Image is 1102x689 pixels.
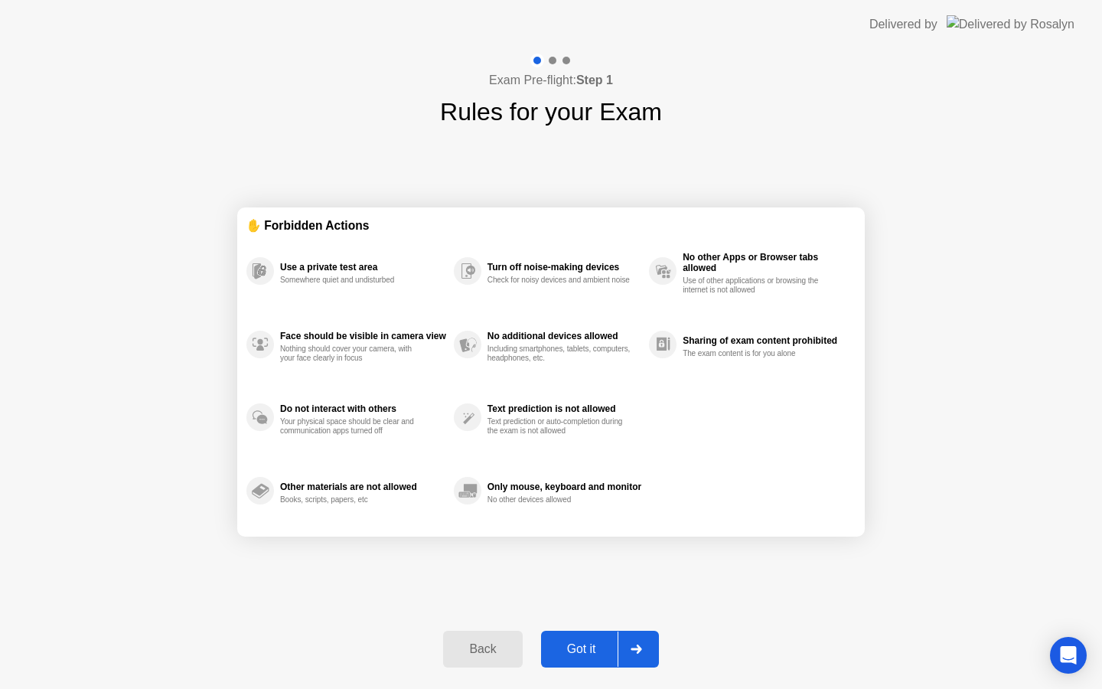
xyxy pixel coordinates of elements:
[487,403,641,414] div: Text prediction is not allowed
[280,482,446,492] div: Other materials are not allowed
[280,403,446,414] div: Do not interact with others
[487,344,632,363] div: Including smartphones, tablets, computers, headphones, etc.
[683,276,827,295] div: Use of other applications or browsing the internet is not allowed
[487,495,632,505] div: No other devices allowed
[546,642,618,656] div: Got it
[947,15,1074,33] img: Delivered by Rosalyn
[683,349,827,358] div: The exam content is for you alone
[1050,637,1087,674] div: Open Intercom Messenger
[280,331,446,341] div: Face should be visible in camera view
[683,335,848,346] div: Sharing of exam content prohibited
[443,631,522,668] button: Back
[869,15,937,34] div: Delivered by
[280,344,425,363] div: Nothing should cover your camera, with your face clearly in focus
[576,73,613,87] b: Step 1
[280,417,425,436] div: Your physical space should be clear and communication apps turned off
[448,642,517,656] div: Back
[280,262,446,273] div: Use a private test area
[440,93,662,130] h1: Rules for your Exam
[280,276,425,285] div: Somewhere quiet and undisturbed
[487,331,641,341] div: No additional devices allowed
[487,482,641,492] div: Only mouse, keyboard and monitor
[683,252,848,273] div: No other Apps or Browser tabs allowed
[280,495,425,505] div: Books, scripts, papers, etc
[246,217,856,234] div: ✋ Forbidden Actions
[487,262,641,273] div: Turn off noise-making devices
[541,631,659,668] button: Got it
[487,276,632,285] div: Check for noisy devices and ambient noise
[489,71,613,90] h4: Exam Pre-flight:
[487,417,632,436] div: Text prediction or auto-completion during the exam is not allowed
